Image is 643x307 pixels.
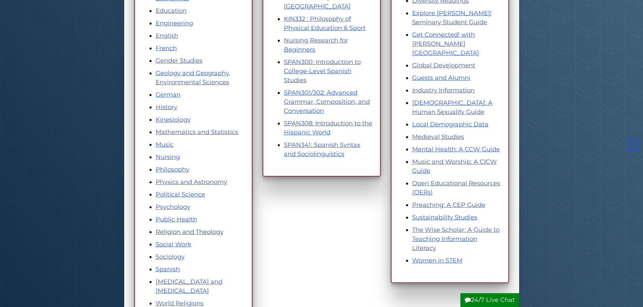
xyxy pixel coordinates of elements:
a: Mental Health: A CCW Guide [412,146,500,153]
a: SPAN341: Spanish Syntax and Sociolinguistics [284,141,360,158]
a: Psychology [156,203,190,211]
a: Sociology [156,253,185,260]
a: Nursing [156,153,180,161]
button: 24/7 Live Chat [460,293,519,307]
a: Spanish [156,266,180,273]
a: Religion and Theology [156,228,223,236]
a: KIN332 : Philosophy of Physical Education & Sport [284,15,366,32]
a: Physics and Astronomy [156,178,227,186]
a: Social Work [156,241,191,248]
a: SPAN301/302: Advanced Grammar, Composition, and Conversation [284,89,370,115]
a: Get Connected! with [PERSON_NAME][GEOGRAPHIC_DATA] [412,31,479,57]
a: Mathematics and Statistics [156,128,238,136]
a: Geology and Geography, Environmental Sciences [156,69,230,86]
a: Political Science [156,191,205,198]
a: Music [156,141,173,148]
a: SPAN300: Introduction to College-Level Spanish Studies [284,58,361,84]
a: World Religions [156,300,204,307]
a: Global Development [412,62,475,69]
a: Music and Worship: A CICW Guide [412,158,497,175]
a: Gender Studies [156,57,203,64]
a: French [156,44,177,52]
a: [DEMOGRAPHIC_DATA]: A Human Sexuality Guide [412,99,492,116]
a: Women in STEM [412,257,462,264]
a: [MEDICAL_DATA] and [MEDICAL_DATA] [156,278,222,295]
a: Philosophy [156,166,189,173]
a: Industry Information [412,87,475,94]
a: Education [156,7,187,14]
a: Medieval Studies [412,133,464,141]
a: Guests and Alumni [412,74,471,82]
a: English [156,32,178,39]
a: SPAN308: Introduction to the Hispanic World [284,120,372,136]
a: Sustainability Studies [412,214,477,221]
a: Nursing Research for Beginners [284,37,348,53]
a: Public Health [156,216,197,223]
a: Local Demographic Data [412,121,488,128]
a: Explore [PERSON_NAME]! Seminary Student Guide [412,9,492,26]
a: Open Educational Resources (OERs) [412,180,500,196]
a: Back to Top [625,141,641,149]
a: German [156,91,181,98]
a: Engineering [156,20,193,27]
a: The Wise Scholar: A Guide to Teaching Information Literacy [412,226,500,252]
a: Kinesiology [156,116,191,123]
a: History [156,103,177,111]
a: Preaching: A CEP Guide [412,201,485,209]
